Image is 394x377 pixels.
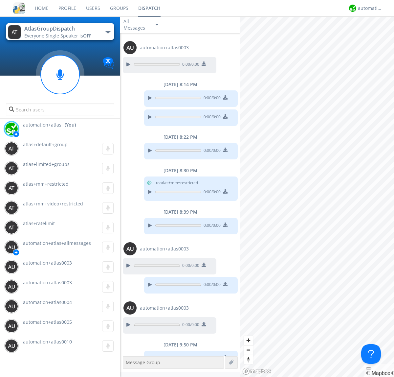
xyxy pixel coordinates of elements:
[6,104,114,115] input: Search users
[223,95,228,100] img: download media button
[8,25,21,39] img: 373638.png
[46,33,91,39] span: Single Speaker is
[123,301,137,315] img: 373638.png
[65,122,76,128] div: (You)
[201,282,221,289] span: 0:00 / 0:00
[223,148,228,152] img: download media button
[24,33,98,39] div: Everyone ·
[23,141,68,148] span: atlas+default+group
[202,322,206,326] img: download media button
[156,24,158,26] img: caret-down-sm.svg
[140,44,189,51] span: automation+atlas0003
[5,122,18,135] img: d2d01cd9b4174d08988066c6d424eccd
[180,322,199,329] span: 0:00 / 0:00
[120,209,240,215] div: [DATE] 8:39 PM
[23,279,72,286] span: automation+atlas0003
[244,345,253,355] button: Zoom out
[244,336,253,345] button: Zoom in
[223,189,228,194] img: download media button
[5,142,18,155] img: 373638.png
[120,342,240,348] div: [DATE] 9:50 PM
[201,223,221,230] span: 0:00 / 0:00
[23,240,91,246] span: automation+atlas+allmessages
[5,319,18,333] img: 373638.png
[242,367,271,375] a: Mapbox logo
[223,355,228,360] img: download media button
[6,23,114,40] button: AtlasGroupDispatchEveryone·Single Speaker isOFF
[202,263,206,267] img: download media button
[23,220,55,226] span: atlas+ratelimit
[202,61,206,66] img: download media button
[201,148,221,155] span: 0:00 / 0:00
[361,344,381,364] iframe: Toggle Customer Support
[5,339,18,352] img: 373638.png
[366,367,371,369] button: Toggle attribution
[23,200,83,207] span: atlas+mm+video+restricted
[23,299,72,305] span: automation+atlas0004
[223,223,228,227] img: download media button
[23,260,72,266] span: automation+atlas0003
[180,263,199,270] span: 0:00 / 0:00
[201,355,221,363] span: 0:00 / 0:00
[5,300,18,313] img: 373638.png
[5,162,18,175] img: 373638.png
[24,25,98,33] div: AtlasGroupDispatch
[23,181,69,187] span: atlas+mm+restricted
[201,189,221,196] span: 0:00 / 0:00
[223,114,228,119] img: download media button
[5,221,18,234] img: 373638.png
[5,280,18,293] img: 373638.png
[120,81,240,88] div: [DATE] 8:14 PM
[120,134,240,140] div: [DATE] 8:22 PM
[123,242,137,255] img: 373638.png
[180,61,199,69] span: 0:00 / 0:00
[123,41,137,54] img: 373638.png
[123,18,150,31] div: All Messages
[349,5,356,12] img: d2d01cd9b4174d08988066c6d424eccd
[120,167,240,174] div: [DATE] 8:30 PM
[358,5,383,12] div: automation+atlas
[140,305,189,311] span: automation+atlas0003
[201,114,221,121] span: 0:00 / 0:00
[5,241,18,254] img: 373638.png
[201,95,221,102] span: 0:00 / 0:00
[244,355,253,364] span: Reset bearing to north
[103,57,114,69] img: Translation enabled
[156,180,198,186] span: to atlas+mm+restricted
[223,282,228,286] img: download media button
[5,181,18,195] img: 373638.png
[5,260,18,273] img: 373638.png
[23,319,72,325] span: automation+atlas0005
[23,122,61,128] span: automation+atlas
[83,33,91,39] span: OFF
[140,246,189,252] span: automation+atlas0003
[244,355,253,364] button: Reset bearing to north
[23,161,70,167] span: atlas+limited+groups
[366,370,390,376] a: Mapbox
[5,201,18,214] img: 373638.png
[23,339,72,345] span: automation+atlas0010
[13,2,25,14] img: cddb5a64eb264b2086981ab96f4c1ba7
